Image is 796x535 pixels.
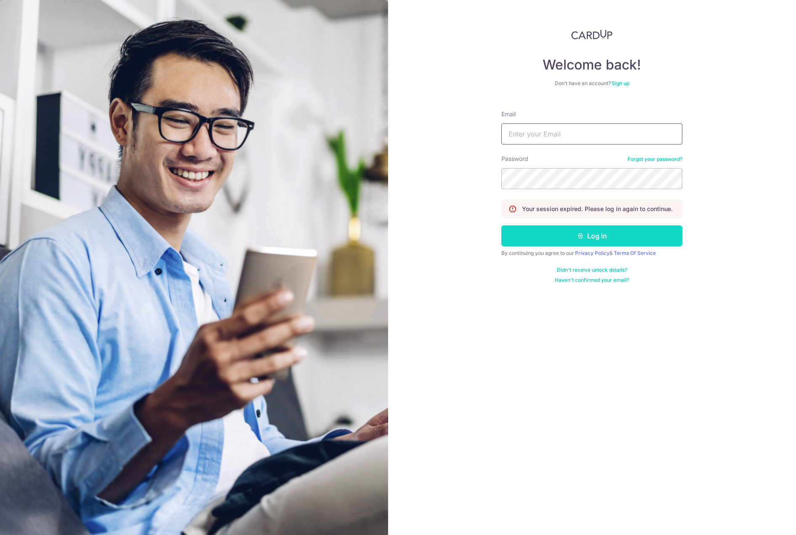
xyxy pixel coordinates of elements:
[501,250,682,257] div: By continuing you agree to our &
[501,123,682,144] input: Enter your Email
[628,156,682,163] a: Forgot your password?
[501,56,682,73] h4: Welcome back!
[501,110,516,118] label: Email
[501,225,682,246] button: Log in
[575,250,610,256] a: Privacy Policy
[614,250,656,256] a: Terms Of Service
[571,29,612,40] img: CardUp Logo
[522,205,673,213] p: Your session expired. Please log in again to continue.
[501,155,528,163] label: Password
[557,267,627,273] a: Didn't receive unlock details?
[555,277,629,284] a: Haven't confirmed your email?
[612,80,629,86] a: Sign up
[501,80,682,87] div: Don’t have an account?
